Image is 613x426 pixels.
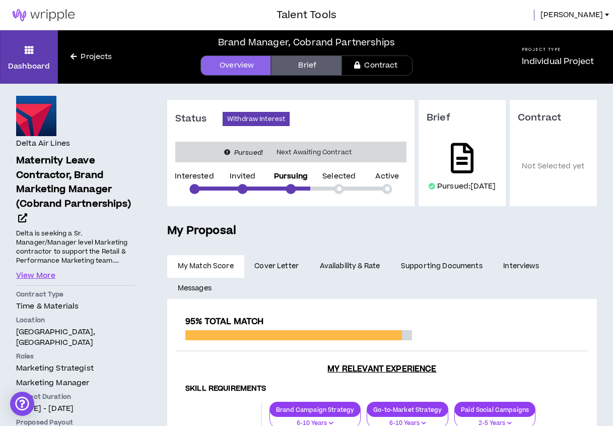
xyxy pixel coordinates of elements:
h3: Brief [427,112,498,124]
div: Open Intercom Messenger [10,392,34,416]
span: Maternity Leave Contractor, Brand Marketing Manager (Cobrand Partnerships) [16,154,131,211]
p: Contract Type [16,290,135,299]
p: Active [375,173,399,180]
span: [PERSON_NAME] [540,10,603,21]
a: Maternity Leave Contractor, Brand Marketing Manager (Cobrand Partnerships) [16,154,135,226]
p: Individual Project [522,55,594,68]
p: [DATE] - [DATE] [16,403,135,414]
a: My Match Score [167,255,244,277]
span: Next Awaiting Contract [270,147,358,157]
p: Dashboard [8,61,50,72]
div: Brand Manager, Cobrand Partnerships [218,36,395,49]
p: Time & Materials [16,301,135,312]
h3: Talent Tools [277,8,336,23]
p: Brand Campaign Strategy [270,406,360,413]
span: Marketing Manager [16,378,89,388]
h4: Skill Requirements [185,384,579,394]
p: Delta is seeking a Sr. Manager/Manager level Marketing contractor to support the Retail & Perform... [16,228,135,266]
span: 95% Total Match [185,316,263,328]
p: Pursuing [274,173,308,180]
h5: Project Type [522,46,594,53]
a: Interviews [493,255,552,277]
a: Projects [58,51,124,63]
button: Withdraw Interest [223,112,290,126]
span: Cover Letter [254,261,299,272]
h3: Status [175,113,223,125]
a: Supporting Documents [390,255,493,277]
button: View More [16,270,55,281]
p: Interested [175,173,214,180]
p: Go-to-Market Strategy [367,406,448,413]
h3: Contract [518,112,589,124]
h4: Delta Air Lines [16,138,70,149]
p: Invited [230,173,255,180]
p: Paid Social Campaigns [455,406,535,413]
p: Pursued: [DATE] [437,181,496,192]
a: Availability & Rate [309,255,390,277]
p: Roles [16,352,135,361]
span: Marketing Strategist [16,363,94,374]
i: Pursued! [234,148,263,157]
p: Location [16,316,135,325]
p: Selected [322,173,356,180]
p: Project Duration [16,392,135,401]
p: Not Selected yet [518,139,589,194]
a: Messages [167,277,224,299]
a: Contract [342,55,412,76]
h3: My Relevant Experience [175,364,589,374]
p: [GEOGRAPHIC_DATA], [GEOGRAPHIC_DATA] [16,327,135,348]
a: Overview [200,55,271,76]
a: Brief [271,55,342,76]
h5: My Proposal [167,222,597,239]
